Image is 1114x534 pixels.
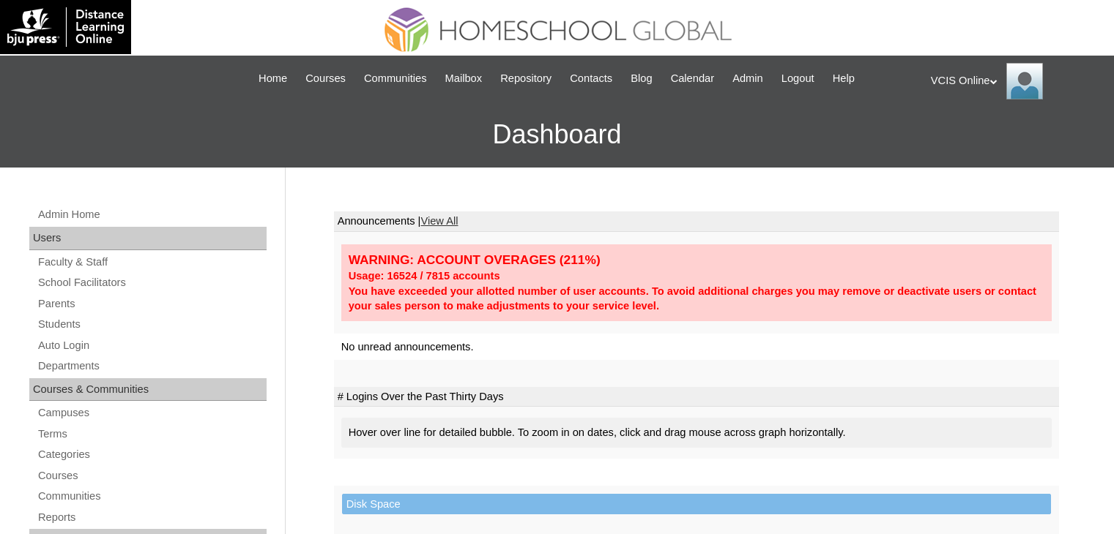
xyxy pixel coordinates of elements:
a: School Facilitators [37,274,267,292]
a: Admin [725,70,770,87]
td: Disk Space [342,494,1051,515]
span: Home [259,70,287,87]
a: Repository [493,70,559,87]
a: Calendar [664,70,721,87]
img: logo-white.png [7,7,124,47]
td: No unread announcements. [334,334,1059,361]
a: Faculty & Staff [37,253,267,271]
span: Admin [732,70,763,87]
a: Blog [623,70,659,87]
span: Courses [305,70,346,87]
td: Announcements | [334,211,1059,232]
a: Contacts [562,70,620,87]
a: Communities [37,487,267,505]
span: Blog [631,70,652,87]
strong: Usage: 16524 / 7815 accounts [349,270,500,282]
a: Courses [298,70,353,87]
a: Courses [37,467,267,485]
a: Mailbox [438,70,490,87]
a: Terms [37,425,267,443]
span: Repository [500,70,552,87]
div: Courses & Communities [29,378,267,402]
span: Logout [781,70,814,87]
a: Students [37,315,267,334]
a: Home [251,70,294,87]
a: Categories [37,445,267,464]
a: View All [420,215,458,227]
a: Admin Home [37,206,267,224]
td: # Logins Over the Past Thirty Days [334,387,1059,407]
div: WARNING: ACCOUNT OVERAGES (211%) [349,252,1044,268]
div: You have exceeded your allotted number of user accounts. To avoid additional charges you may remo... [349,284,1044,314]
h3: Dashboard [7,102,1107,168]
span: Help [833,70,855,87]
div: VCIS Online [931,63,1099,99]
a: Auto Login [37,336,267,355]
a: Logout [774,70,822,87]
a: Reports [37,508,267,527]
a: Departments [37,357,267,375]
span: Mailbox [445,70,483,87]
img: VCIS Online Admin [1006,63,1043,99]
a: Campuses [37,404,267,422]
span: Communities [364,70,427,87]
a: Parents [37,295,267,313]
a: Communities [357,70,434,87]
a: Help [825,70,862,87]
span: Calendar [671,70,714,87]
div: Hover over line for detailed bubble. To zoom in on dates, click and drag mouse across graph horiz... [341,418,1052,448]
span: Contacts [570,70,612,87]
div: Users [29,227,267,250]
